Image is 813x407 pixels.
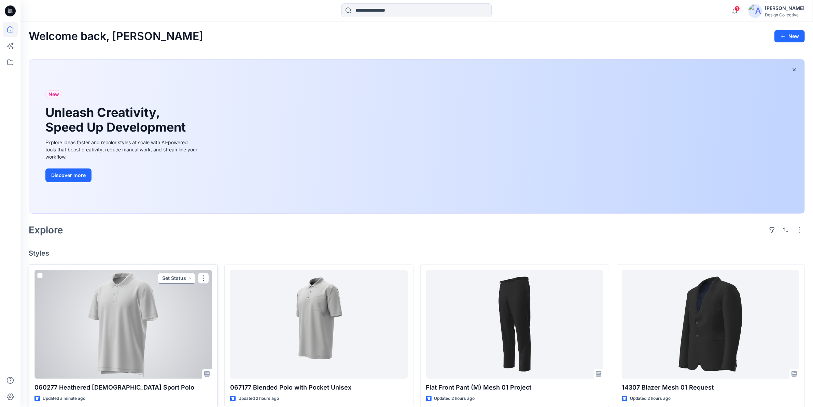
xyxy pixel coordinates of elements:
[48,90,59,98] span: New
[29,225,63,235] h2: Explore
[734,6,740,11] span: 1
[34,270,212,379] a: 060277 Heathered Male Sport Polo
[426,270,603,379] a: Flat Front Pant (M) Mesh 01 Project
[622,383,799,392] p: 14307 Blazer Mesh 01 Request
[230,383,407,392] p: 067177 Blended Polo with Pocket Unisex
[765,4,804,12] div: [PERSON_NAME]
[230,270,407,379] a: 067177 Blended Polo with Pocket Unisex
[238,395,279,402] p: Updated 2 hours ago
[630,395,671,402] p: Updated 2 hours ago
[34,383,212,392] p: 060277 Heathered [DEMOGRAPHIC_DATA] Sport Polo
[434,395,475,402] p: Updated 2 hours ago
[43,395,85,402] p: Updated a minute ago
[45,105,189,135] h1: Unleash Creativity, Speed Up Development
[29,30,203,43] h2: Welcome back, [PERSON_NAME]
[29,249,805,257] h4: Styles
[765,12,804,17] div: Design Collective
[426,383,603,392] p: Flat Front Pant (M) Mesh 01 Project
[45,168,92,182] button: Discover more
[748,4,762,18] img: avatar
[774,30,805,42] button: New
[622,270,799,379] a: 14307 Blazer Mesh 01 Request
[45,168,199,182] a: Discover more
[45,139,199,160] div: Explore ideas faster and recolor styles at scale with AI-powered tools that boost creativity, red...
